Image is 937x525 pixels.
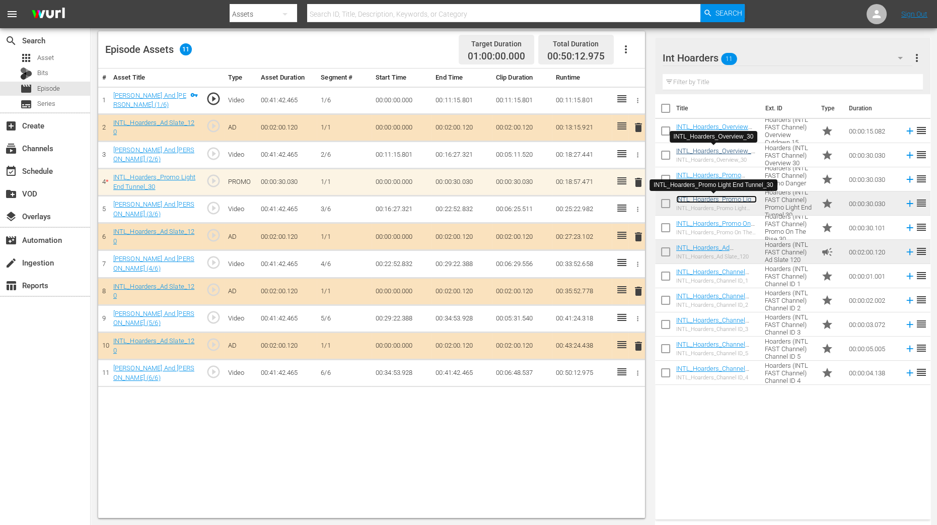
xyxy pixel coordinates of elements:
[113,228,194,245] a: INTL_Hoarders_Ad Slate_120
[676,244,734,259] a: INTL_Hoarders_Ad Slate_120
[632,175,644,189] button: delete
[815,94,843,122] th: Type
[372,114,431,141] td: 00:00:00.000
[468,37,525,51] div: Target Duration
[206,173,221,188] span: play_circle_outline
[431,360,491,387] td: 00:41:42.465
[98,223,109,250] td: 6
[98,196,109,223] td: 5
[257,305,317,332] td: 00:41:42.465
[492,114,552,141] td: 00:02:00.120
[552,114,612,141] td: 00:13:15.921
[492,196,552,223] td: 00:06:25.511
[632,120,644,135] button: delete
[843,94,903,122] th: Duration
[372,87,431,114] td: 00:00:00.000
[492,360,552,387] td: 00:06:48.537
[759,94,815,122] th: Ext. ID
[113,255,194,272] a: [PERSON_NAME] And [PERSON_NAME] (4/6)
[821,125,833,137] span: Promo
[224,223,257,250] td: AD
[317,250,372,278] td: 4/6
[547,50,605,62] span: 00:50:12.975
[372,196,431,223] td: 00:16:27.321
[492,278,552,305] td: 00:02:00.120
[552,332,612,359] td: 00:43:24.438
[821,149,833,161] span: Promo
[761,167,817,191] td: Hoarders (INTL FAST Channel) Promo Danger 30
[98,332,109,359] td: 10
[206,228,221,243] span: play_circle_outline
[113,201,194,218] a: [PERSON_NAME] And [PERSON_NAME] (3/6)
[257,87,317,114] td: 00:41:42.465
[317,332,372,359] td: 1/1
[98,278,109,305] td: 8
[676,326,757,333] div: INTL_Hoarders_Channel ID_3
[632,176,644,188] span: delete
[821,343,833,355] span: Promo
[904,295,915,306] svg: Add to Episode
[109,69,202,87] th: Asset Title
[915,245,927,257] span: reorder
[20,98,32,110] span: Series
[632,284,644,299] button: delete
[224,87,257,114] td: Video
[632,121,644,134] span: delete
[113,146,194,163] a: [PERSON_NAME] And [PERSON_NAME] (2/6)
[552,223,612,250] td: 00:27:23.102
[632,229,644,244] button: delete
[224,332,257,359] td: AD
[5,165,17,177] span: Schedule
[113,310,194,327] a: [PERSON_NAME] And [PERSON_NAME] (5/6)
[904,319,915,330] svg: Add to Episode
[821,270,833,282] span: Promo
[821,173,833,185] span: Promo
[431,223,491,250] td: 00:02:00.120
[904,343,915,354] svg: Add to Episode
[431,69,491,87] th: End Time
[206,364,221,379] span: play_circle_outline
[547,37,605,51] div: Total Duration
[904,246,915,257] svg: Add to Episode
[372,305,431,332] td: 00:29:22.388
[224,114,257,141] td: AD
[552,360,612,387] td: 00:50:12.975
[206,255,221,270] span: play_circle_outline
[845,143,900,167] td: 00:00:30.030
[676,205,757,212] div: INTL_Hoarders_Promo Light End Tunnel_30
[632,231,644,243] span: delete
[904,271,915,282] svg: Add to Episode
[180,43,192,55] span: 11
[98,141,109,168] td: 3
[24,3,73,26] img: ans4CAIJ8jUAAAAAAAAAAAAAAAAAAAAAAAAgQb4GAAAAAAAAAAAAAAAAAAAAAAAAJMjXAAAAAAAAAAAAAAAAAAAAAAAAgAT5G...
[676,278,757,284] div: INTL_Hoarders_Channel ID_1
[676,341,749,356] a: INTL_Hoarders_Channel ID_5
[821,246,833,258] span: Ad
[676,292,749,307] a: INTL_Hoarders_Channel ID_2
[492,305,552,332] td: 00:05:31.540
[915,342,927,354] span: reorder
[431,278,491,305] td: 00:02:00.120
[317,278,372,305] td: 1/1
[761,288,817,312] td: Hoarders (INTL FAST Channel) Channel ID 2
[676,171,745,186] a: INTL_Hoarders_Promo Danger_30
[676,195,757,211] a: INTL_Hoarders_Promo Light End Tunnel_30
[113,119,194,136] a: INTL_Hoarders_Ad Slate_120
[431,332,491,359] td: 00:02:00.120
[915,366,927,378] span: reorder
[492,250,552,278] td: 00:06:29.556
[224,360,257,387] td: Video
[5,188,17,200] span: VOD
[98,87,109,114] td: 1
[372,141,431,168] td: 00:11:15.801
[468,51,525,62] span: 01:00:00.000
[317,196,372,223] td: 3/6
[676,253,757,260] div: INTL_Hoarders_Ad Slate_120
[372,223,431,250] td: 00:00:00.000
[206,201,221,216] span: play_circle_outline
[492,69,552,87] th: Clip Duration
[904,198,915,209] svg: Add to Episode
[761,143,817,167] td: Hoarders (INTL FAST Channel) Overview 30
[821,222,833,234] span: Promo
[257,141,317,168] td: 00:41:42.465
